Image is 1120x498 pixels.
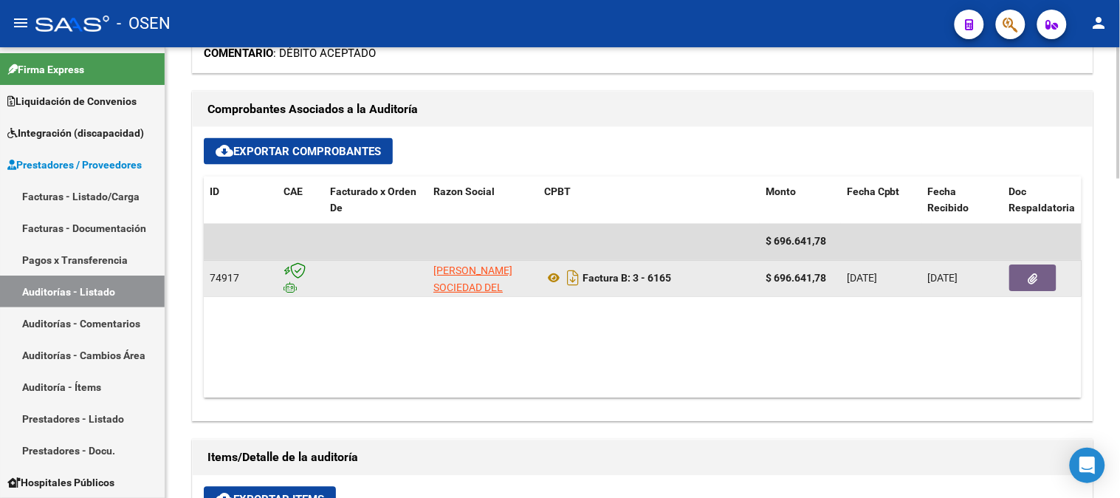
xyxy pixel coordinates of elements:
[117,7,171,40] span: - OSEN
[841,177,922,225] datatable-header-cell: Fecha Cpbt
[12,14,30,32] mat-icon: menu
[766,186,796,198] span: Monto
[207,98,1078,121] h1: Comprobantes Asociados a la Auditoría
[284,186,303,198] span: CAE
[330,186,416,215] span: Facturado x Orden De
[7,157,142,173] span: Prestadores / Proveedores
[928,186,969,215] span: Fecha Recibido
[847,186,900,198] span: Fecha Cpbt
[928,273,958,284] span: [DATE]
[1009,186,1076,215] span: Doc Respaldatoria
[204,177,278,225] datatable-header-cell: ID
[433,186,495,198] span: Razon Social
[922,177,1003,225] datatable-header-cell: Fecha Recibido
[433,265,512,311] span: [PERSON_NAME] SOCIEDAD DEL ESTADO E. E.
[216,145,381,158] span: Exportar Comprobantes
[210,186,219,198] span: ID
[1070,448,1105,483] div: Open Intercom Messenger
[427,177,538,225] datatable-header-cell: Razon Social
[1090,14,1108,32] mat-icon: person
[7,474,114,491] span: Hospitales Públicos
[538,177,760,225] datatable-header-cell: CPBT
[766,236,826,248] span: $ 696.641,78
[7,93,137,109] span: Liquidación de Convenios
[760,177,841,225] datatable-header-cell: Monto
[544,186,571,198] span: CPBT
[278,177,324,225] datatable-header-cell: CAE
[207,446,1078,470] h1: Items/Detalle de la auditoría
[847,273,877,284] span: [DATE]
[1003,177,1092,225] datatable-header-cell: Doc Respaldatoria
[204,47,273,60] strong: COMENTARIO
[204,138,393,165] button: Exportar Comprobantes
[204,47,376,60] span: : DÉBITO ACEPTADO
[563,267,583,290] i: Descargar documento
[583,273,671,284] strong: Factura B: 3 - 6165
[7,61,84,78] span: Firma Express
[210,273,239,284] span: 74917
[766,273,826,284] strong: $ 696.641,78
[216,142,233,160] mat-icon: cloud_download
[324,177,427,225] datatable-header-cell: Facturado x Orden De
[7,125,144,141] span: Integración (discapacidad)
